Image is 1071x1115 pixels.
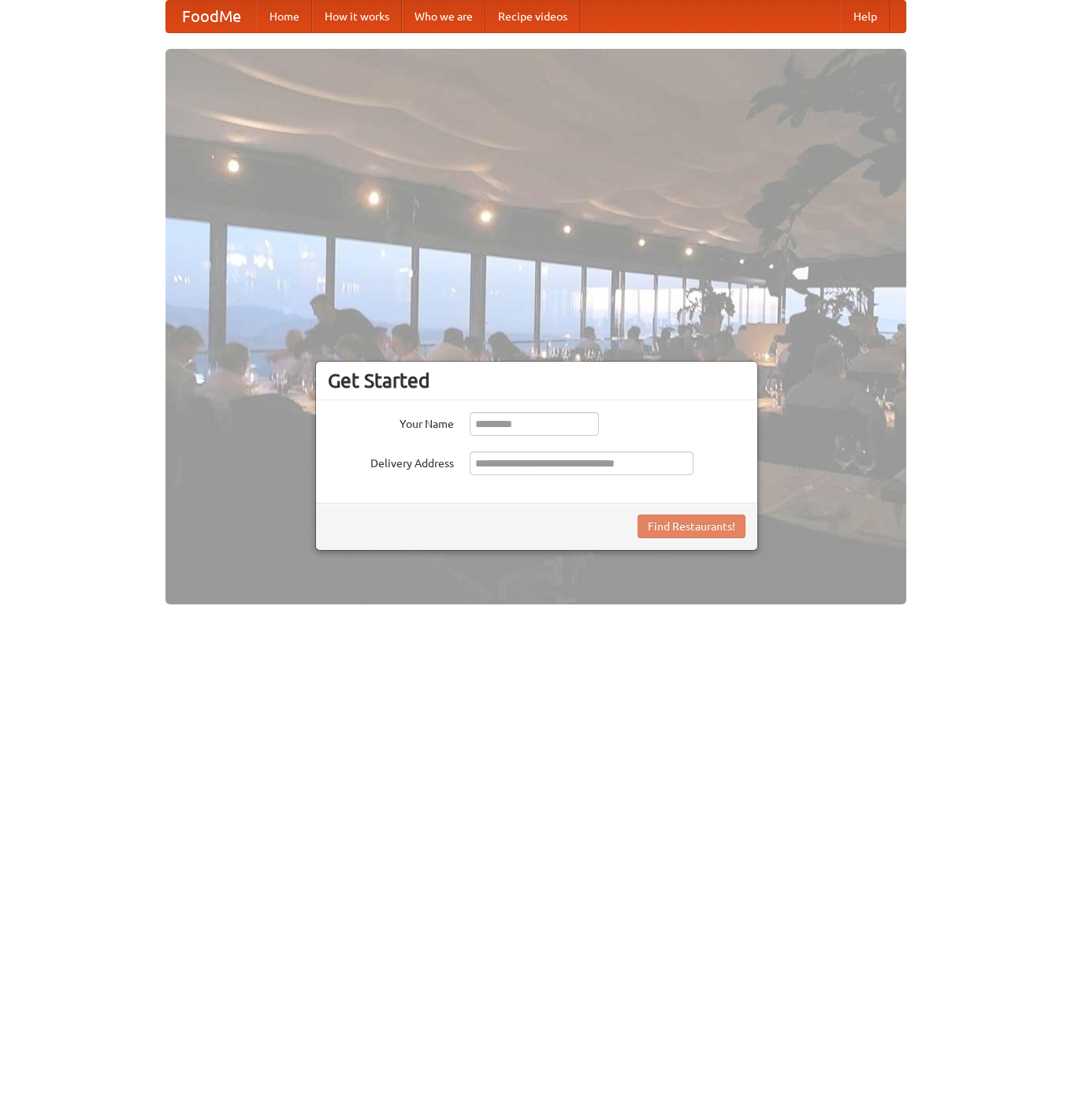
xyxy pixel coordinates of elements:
[328,369,746,392] h3: Get Started
[638,515,746,538] button: Find Restaurants!
[312,1,402,32] a: How it works
[257,1,312,32] a: Home
[328,412,454,432] label: Your Name
[166,1,257,32] a: FoodMe
[402,1,485,32] a: Who we are
[328,452,454,471] label: Delivery Address
[841,1,890,32] a: Help
[485,1,580,32] a: Recipe videos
